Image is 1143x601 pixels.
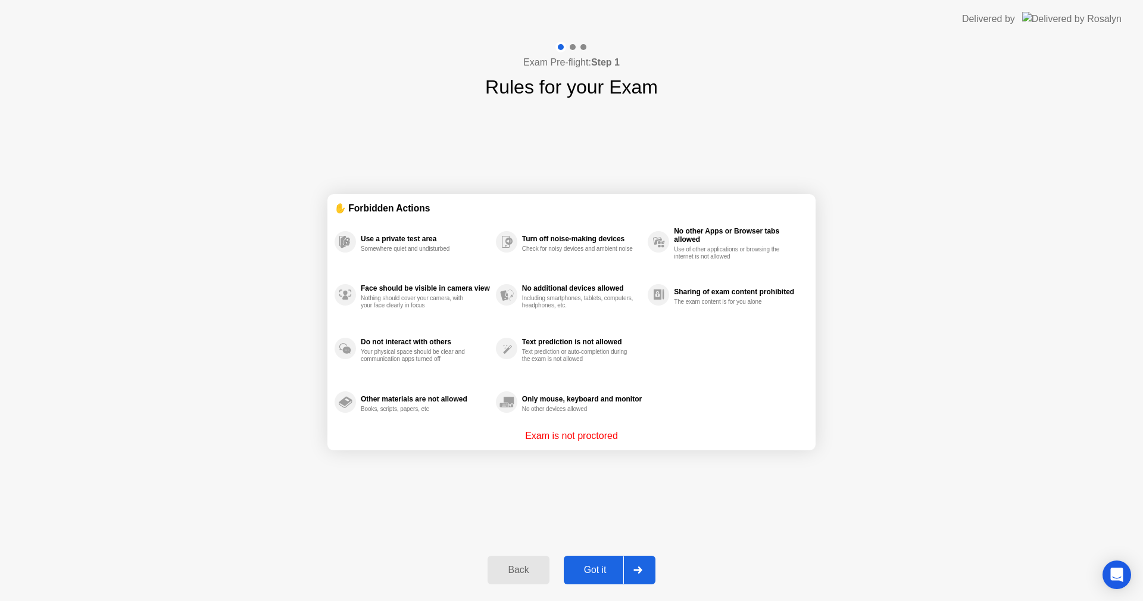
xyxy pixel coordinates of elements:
[522,406,635,413] div: No other devices allowed
[591,57,620,67] b: Step 1
[674,227,802,244] div: No other Apps or Browser tabs allowed
[962,12,1015,26] div: Delivered by
[523,55,620,70] h4: Exam Pre-flight:
[361,395,490,403] div: Other materials are not allowed
[491,565,545,575] div: Back
[361,284,490,292] div: Face should be visible in camera view
[361,338,490,346] div: Do not interact with others
[564,556,655,584] button: Got it
[485,73,658,101] h1: Rules for your Exam
[335,201,808,215] div: ✋ Forbidden Actions
[361,406,473,413] div: Books, scripts, papers, etc
[522,338,642,346] div: Text prediction is not allowed
[361,295,473,309] div: Nothing should cover your camera, with your face clearly in focus
[522,284,642,292] div: No additional devices allowed
[674,246,786,260] div: Use of other applications or browsing the internet is not allowed
[525,429,618,443] p: Exam is not proctored
[522,295,635,309] div: Including smartphones, tablets, computers, headphones, etc.
[522,235,642,243] div: Turn off noise-making devices
[1022,12,1122,26] img: Delivered by Rosalyn
[361,245,473,253] div: Somewhere quiet and undisturbed
[361,235,490,243] div: Use a private test area
[488,556,549,584] button: Back
[567,565,623,575] div: Got it
[674,288,802,296] div: Sharing of exam content prohibited
[361,348,473,363] div: Your physical space should be clear and communication apps turned off
[522,348,635,363] div: Text prediction or auto-completion during the exam is not allowed
[1103,560,1131,589] div: Open Intercom Messenger
[522,395,642,403] div: Only mouse, keyboard and monitor
[674,298,786,306] div: The exam content is for you alone
[522,245,635,253] div: Check for noisy devices and ambient noise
